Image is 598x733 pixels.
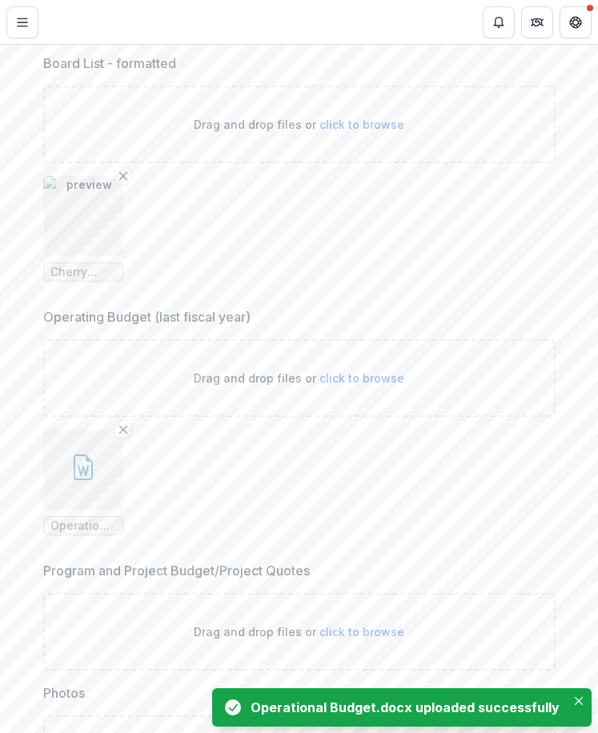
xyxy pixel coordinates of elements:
div: Remove FileOperational Budget.docx [43,430,123,535]
p: Board List - formatted [43,54,176,73]
button: Notifications [483,6,515,38]
p: Photos [43,683,85,703]
p: Program and Project Budget/Project Quotes [43,561,310,580]
p: Operating Budget (last fiscal year) [43,307,251,326]
p: Drag and drop files or [194,370,404,387]
div: Operational Budget.docx uploaded successfully [251,698,560,717]
button: Partners [521,6,553,38]
p: Drag and drop files or [194,116,404,133]
span: Operational Budget.docx [50,519,116,533]
div: Notifications-bottom-right [206,682,598,733]
button: Toggle Menu [6,6,38,38]
p: Drag and drop files or [194,623,404,640]
span: Cherry River Foundation Board.jpg [50,266,116,279]
button: Get Help [560,6,592,38]
button: Remove File [114,166,133,186]
button: Close [569,691,588,711]
button: Remove File [114,420,133,439]
img: preview [43,176,123,256]
span: click to browse [319,625,404,639]
span: click to browse [319,118,404,131]
div: Remove FilepreviewCherry River Foundation Board.jpg [43,176,123,282]
span: click to browse [319,371,404,385]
